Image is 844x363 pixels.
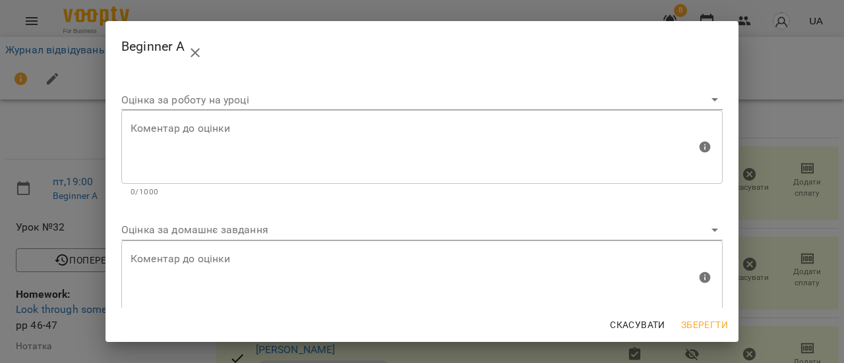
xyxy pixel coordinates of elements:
div: Максимальна кількість: 1000 символів [121,240,723,329]
p: 0/1000 [131,186,713,199]
button: Скасувати [605,313,671,337]
span: Зберегти [681,317,728,333]
button: close [179,37,211,69]
h2: Beginner A [121,32,723,63]
div: Максимальна кількість: 1000 символів [121,110,723,198]
button: Зберегти [676,313,733,337]
span: Скасувати [610,317,665,333]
